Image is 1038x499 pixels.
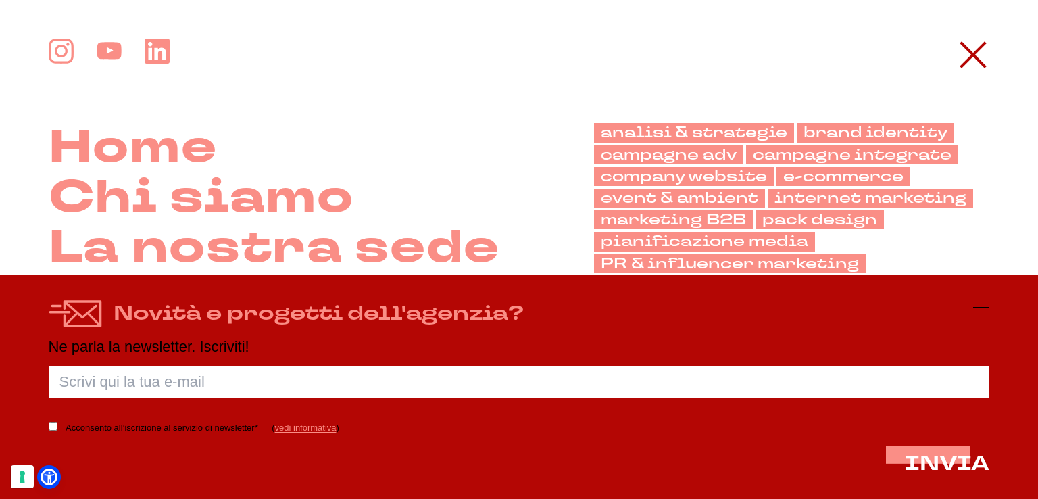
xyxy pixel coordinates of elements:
a: brand identity [797,123,954,142]
a: campagne adv [594,145,743,164]
a: internet marketing [768,189,973,208]
a: Home [49,123,218,173]
p: Ne parla la newsletter. Iscriviti! [49,339,990,355]
button: INVIA [905,452,989,475]
a: event & ambient [594,189,765,208]
a: PR & influencer marketing [594,254,866,273]
label: Acconsento all’iscrizione al servizio di newsletter* [66,420,258,435]
a: La nostra sede [49,223,500,273]
a: Ciliegine [49,272,344,323]
a: pianificazione media [594,232,815,251]
a: analisi & strategie [594,123,794,142]
h4: Novità e progetti dell'agenzia? [114,300,524,328]
a: e-commerce [776,167,910,186]
a: Open Accessibility Menu [41,469,57,485]
span: INVIA [905,450,989,477]
a: vedi informativa [275,423,337,433]
a: company website [594,167,774,186]
a: campagne integrate [746,145,958,164]
a: Chi siamo [49,173,354,223]
a: pack design [756,210,884,229]
input: Scrivi qui la tua e-mail [49,366,990,398]
button: Le tue preferenze relative al consenso per le tecnologie di tracciamento [11,465,34,488]
a: marketing B2B [594,210,753,229]
span: ( ) [272,423,339,433]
